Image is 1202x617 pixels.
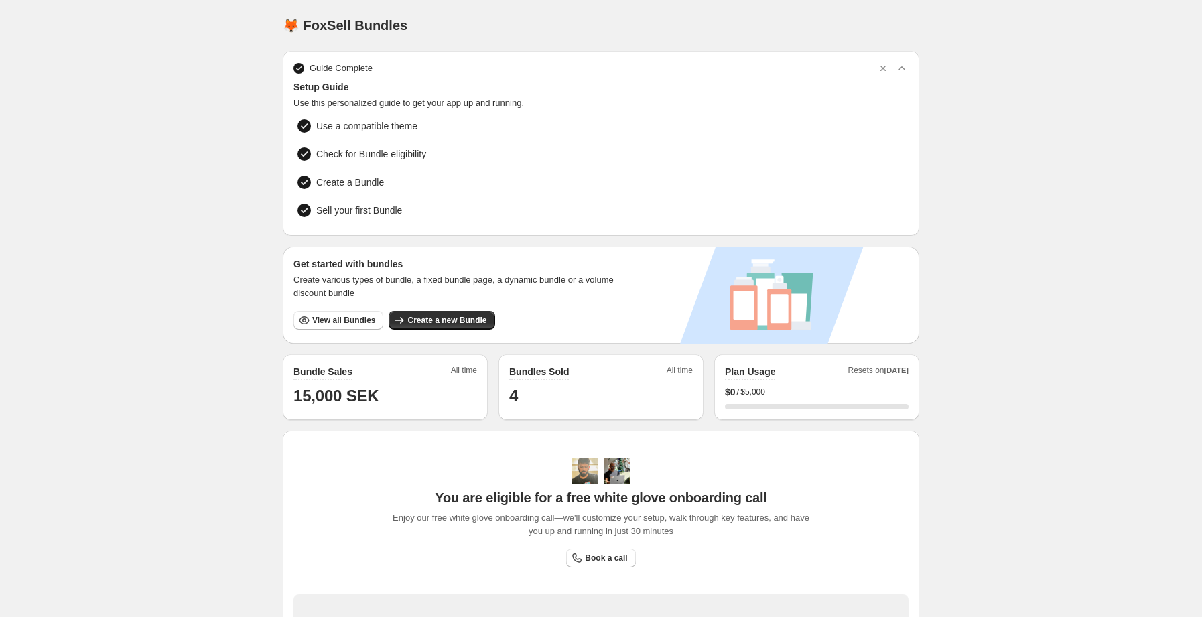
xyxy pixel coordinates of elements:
[293,273,626,300] span: Create various types of bundle, a fixed bundle page, a dynamic bundle or a volume discount bundle
[725,365,775,379] h2: Plan Usage
[884,366,909,374] span: [DATE]
[293,257,626,271] h3: Get started with bundles
[509,385,693,407] h1: 4
[572,458,598,484] img: Adi
[293,80,909,94] span: Setup Guide
[566,549,635,567] a: Book a call
[848,365,909,380] span: Resets on
[509,365,569,379] h2: Bundles Sold
[310,62,373,75] span: Guide Complete
[389,311,494,330] button: Create a new Bundle
[293,96,909,110] span: Use this personalized guide to get your app up and running.
[293,365,352,379] h2: Bundle Sales
[283,17,407,33] h1: 🦊 FoxSell Bundles
[725,385,909,399] div: /
[604,458,630,484] img: Prakhar
[740,387,765,397] span: $5,000
[316,119,417,133] span: Use a compatible theme
[316,176,384,189] span: Create a Bundle
[667,365,693,380] span: All time
[312,315,375,326] span: View all Bundles
[435,490,766,506] span: You are eligible for a free white glove onboarding call
[585,553,627,563] span: Book a call
[725,385,736,399] span: $ 0
[407,315,486,326] span: Create a new Bundle
[316,204,402,217] span: Sell your first Bundle
[386,511,817,538] span: Enjoy our free white glove onboarding call—we'll customize your setup, walk through key features,...
[293,385,477,407] h1: 15,000 SEK
[451,365,477,380] span: All time
[293,311,383,330] button: View all Bundles
[316,147,426,161] span: Check for Bundle eligibility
